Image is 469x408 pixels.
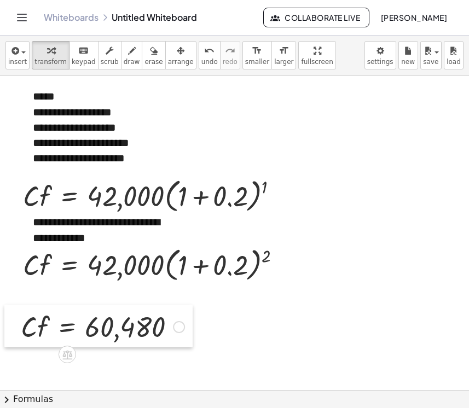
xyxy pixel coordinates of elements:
[242,41,272,69] button: format_sizesmaller
[447,58,461,66] span: load
[398,41,418,69] button: new
[5,41,30,69] button: insert
[124,58,140,66] span: draw
[364,41,396,69] button: settings
[245,58,269,66] span: smaller
[199,41,221,69] button: undoundo
[372,8,456,27] button: [PERSON_NAME]
[271,41,296,69] button: format_sizelarger
[274,58,293,66] span: larger
[142,41,165,69] button: erase
[59,346,76,363] div: Apply the same math to both sides of the equation
[301,58,333,66] span: fullscreen
[69,41,99,69] button: keyboardkeypad
[32,41,70,69] button: transform
[423,58,438,66] span: save
[401,58,415,66] span: new
[263,8,369,27] button: Collaborate Live
[144,58,163,66] span: erase
[168,58,194,66] span: arrange
[273,13,360,22] span: Collaborate Live
[367,58,393,66] span: settings
[220,41,240,69] button: redoredo
[165,41,196,69] button: arrange
[78,44,89,57] i: keyboard
[223,58,238,66] span: redo
[8,58,27,66] span: insert
[252,44,262,57] i: format_size
[98,41,121,69] button: scrub
[34,58,67,66] span: transform
[72,58,96,66] span: keypad
[225,44,235,57] i: redo
[420,41,442,69] button: save
[279,44,289,57] i: format_size
[121,41,143,69] button: draw
[444,41,464,69] button: load
[298,41,335,69] button: fullscreen
[101,58,119,66] span: scrub
[204,44,215,57] i: undo
[13,9,31,26] button: Toggle navigation
[44,12,99,23] a: Whiteboards
[201,58,218,66] span: undo
[380,13,447,22] span: [PERSON_NAME]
